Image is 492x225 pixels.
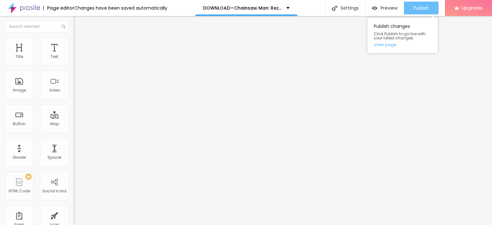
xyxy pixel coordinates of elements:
div: Publish changes [367,18,438,53]
div: Button [13,122,26,126]
a: View page [374,43,431,47]
img: Icone [61,25,65,28]
div: Page editor [43,6,74,10]
div: Spacer [47,155,61,160]
iframe: Editor [74,16,492,225]
button: Preview [365,2,404,14]
div: Map [50,122,59,126]
span: Publish [414,5,429,11]
img: view-1.svg [372,5,377,11]
div: Social Icons [42,189,67,193]
div: Divider [13,155,26,160]
div: Text [51,54,58,59]
div: HTML Code [9,189,30,193]
img: Icone [332,5,337,11]
div: Image [13,88,26,92]
span: Click Publish to go live with your latest changes. [374,32,431,40]
span: Upgrade [462,5,482,11]
div: Video [49,88,60,92]
span: Preview [381,5,398,11]
p: DOWNLOAD—Chainsaw Man: Reze Arc- 2025 FullMovie Free Tamil+Hindi+Telugu Bollyflix in Filmyzilla V... [203,6,282,10]
input: Search element [5,21,69,32]
button: Publish [404,2,439,14]
div: Title [15,54,23,59]
div: Changes have been saved automatically [74,6,167,10]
